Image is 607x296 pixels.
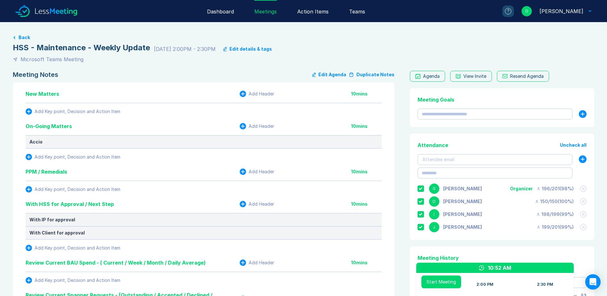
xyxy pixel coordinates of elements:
[20,55,84,63] div: Microsoft Teams Meeting
[26,154,120,160] button: Add Key point, Decision and Action Item
[249,260,274,265] div: Add Header
[476,282,493,287] div: 2:00 PM
[443,186,482,191] div: Gemma White
[35,109,120,114] div: Add Key point, Decision and Action Item
[13,35,594,40] a: Back
[351,201,382,207] div: 10 mins
[26,245,120,251] button: Add Key point, Decision and Action Item
[351,260,382,265] div: 10 mins
[35,154,120,160] div: Add Key point, Decision and Action Item
[249,91,274,96] div: Add Header
[240,123,274,129] button: Add Header
[463,74,486,79] div: View Invite
[26,108,120,115] button: Add Key point, Decision and Action Item
[488,264,511,272] div: 10:52 AM
[35,278,120,283] div: Add Key point, Decision and Action Item
[510,74,544,79] div: Resend Agenda
[154,45,216,53] div: [DATE] 2:00PM - 2:30PM
[429,222,439,232] div: J
[497,71,549,82] button: Resend Agenda
[418,141,448,149] div: Attendance
[229,46,272,52] div: Edit details & tags
[423,74,440,79] div: Agenda
[349,71,395,78] button: Duplicate Notes
[351,124,382,129] div: 10 mins
[29,230,378,235] div: With Client for approval
[450,71,492,82] button: View Invite
[19,35,30,40] button: Back
[421,275,461,288] button: Start Meeting
[249,124,274,129] div: Add Header
[26,277,120,284] button: Add Key point, Decision and Action Item
[443,212,482,217] div: Iain Parnell
[429,184,439,194] div: G
[26,90,59,98] div: New Matters
[29,217,378,222] div: With IP for approval
[29,139,378,144] div: Accio
[429,196,439,207] div: D
[13,71,58,78] div: Meeting Notes
[240,169,274,175] button: Add Header
[26,186,120,193] button: Add Key point, Decision and Action Item
[223,46,272,52] button: Edit details & tags
[539,7,583,15] div: David Hayter
[536,212,574,217] div: 198 / 199 ( 99 %)
[410,71,445,82] a: Agenda
[505,8,511,14] div: ?
[240,201,274,207] button: Add Header
[585,274,601,290] div: Open Intercom Messenger
[351,169,382,174] div: 10 mins
[560,143,587,148] button: Uncheck all
[495,5,514,17] a: ?
[26,122,72,130] div: On-Going Matters
[249,169,274,174] div: Add Header
[537,186,574,191] div: 196 / 201 ( 98 %)
[249,201,274,207] div: Add Header
[443,199,482,204] div: David Hayter
[312,71,346,78] button: Edit Agenda
[537,225,574,230] div: 199 / 201 ( 99 %)
[13,43,150,53] div: HSS - Maintenance - Weekly Update
[26,168,67,176] div: PPM / Remedials
[522,6,532,16] div: D
[26,200,114,208] div: With HSS for Approval / Next Step
[510,186,533,191] div: Organizer
[535,199,574,204] div: 150 / 150 ( 100 %)
[443,225,482,230] div: Jonny Welbourn
[351,91,382,96] div: 10 mins
[537,282,553,287] div: 2:30 PM
[26,259,206,267] div: Review Current BAU Spend - ( Current / Week / Month / Daily Average)
[240,259,274,266] button: Add Header
[240,91,274,97] button: Add Header
[35,245,120,251] div: Add Key point, Decision and Action Item
[429,209,439,219] div: I
[418,254,587,262] div: Meeting History
[418,96,587,103] div: Meeting Goals
[35,187,120,192] div: Add Key point, Decision and Action Item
